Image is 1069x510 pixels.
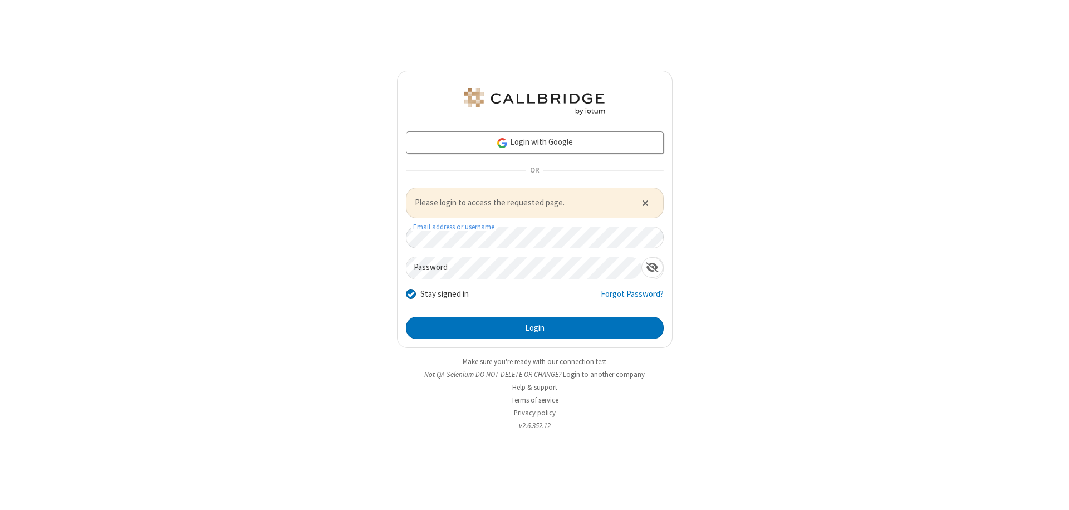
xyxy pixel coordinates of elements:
[406,317,664,339] button: Login
[601,288,664,309] a: Forgot Password?
[397,369,673,380] li: Not QA Selenium DO NOT DELETE OR CHANGE?
[397,420,673,431] li: v2.6.352.12
[512,382,557,392] a: Help & support
[406,131,664,154] a: Login with Google
[636,194,654,211] button: Close alert
[406,257,641,279] input: Password
[462,88,607,115] img: QA Selenium DO NOT DELETE OR CHANGE
[406,227,664,248] input: Email address or username
[511,395,558,405] a: Terms of service
[526,163,543,179] span: OR
[463,357,606,366] a: Make sure you're ready with our connection test
[496,137,508,149] img: google-icon.png
[420,288,469,301] label: Stay signed in
[415,197,628,209] span: Please login to access the requested page.
[514,408,556,418] a: Privacy policy
[563,369,645,380] button: Login to another company
[641,257,663,278] div: Show password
